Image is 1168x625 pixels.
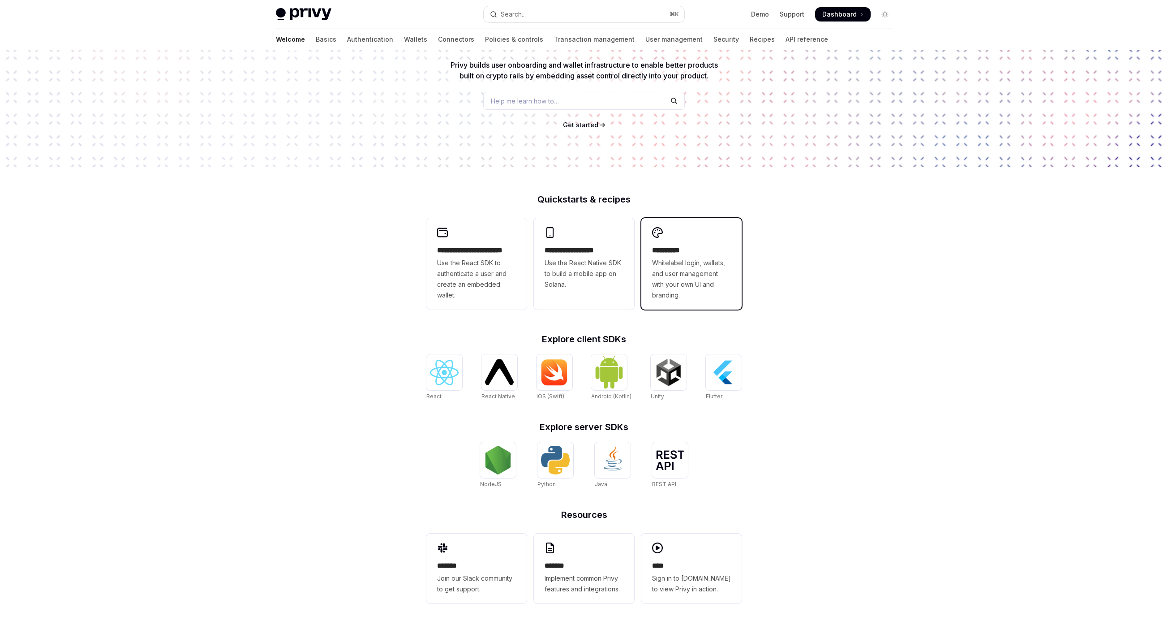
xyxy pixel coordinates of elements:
[651,354,687,401] a: UnityUnity
[534,218,634,310] a: **** **** **** ***Use the React Native SDK to build a mobile app on Solana.
[537,481,556,487] span: Python
[451,60,718,80] span: Privy builds user onboarding and wallet infrastructure to enable better products built on crypto ...
[545,573,623,595] span: Implement common Privy features and integrations.
[591,354,631,401] a: Android (Kotlin)Android (Kotlin)
[815,7,871,22] a: Dashboard
[347,29,393,50] a: Authentication
[276,29,305,50] a: Welcome
[822,10,857,19] span: Dashboard
[426,510,742,519] h2: Resources
[652,258,731,301] span: Whitelabel login, wallets, and user management with your own UI and branding.
[670,11,679,18] span: ⌘ K
[501,9,526,20] div: Search...
[595,355,623,389] img: Android (Kotlin)
[591,393,631,400] span: Android (Kotlin)
[652,442,688,489] a: REST APIREST API
[786,29,828,50] a: API reference
[652,573,731,595] span: Sign in to [DOMAIN_NAME] to view Privy in action.
[316,29,336,50] a: Basics
[426,393,442,400] span: React
[537,354,572,401] a: iOS (Swift)iOS (Swift)
[537,442,573,489] a: PythonPython
[878,7,892,22] button: Toggle dark mode
[484,446,512,474] img: NodeJS
[706,393,722,400] span: Flutter
[554,29,635,50] a: Transaction management
[654,358,683,387] img: Unity
[780,10,804,19] a: Support
[751,10,769,19] a: Demo
[656,450,684,470] img: REST API
[491,96,559,106] span: Help me learn how to…
[750,29,775,50] a: Recipes
[713,29,739,50] a: Security
[480,442,516,489] a: NodeJSNodeJS
[484,6,684,22] button: Open search
[598,446,627,474] img: Java
[641,534,742,603] a: ****Sign in to [DOMAIN_NAME] to view Privy in action.
[651,393,664,400] span: Unity
[541,446,570,474] img: Python
[641,218,742,310] a: **** *****Whitelabel login, wallets, and user management with your own UI and branding.
[426,195,742,204] h2: Quickstarts & recipes
[437,573,516,595] span: Join our Slack community to get support.
[485,359,514,385] img: React Native
[480,481,502,487] span: NodeJS
[404,29,427,50] a: Wallets
[540,359,569,386] img: iOS (Swift)
[563,121,598,129] span: Get started
[563,121,598,129] a: Get started
[645,29,703,50] a: User management
[426,534,527,603] a: **** **Join our Slack community to get support.
[276,8,331,21] img: light logo
[595,481,607,487] span: Java
[438,29,474,50] a: Connectors
[426,354,462,401] a: ReactReact
[430,360,459,385] img: React
[481,354,517,401] a: React NativeReact Native
[426,335,742,344] h2: Explore client SDKs
[534,534,634,603] a: **** **Implement common Privy features and integrations.
[709,358,738,387] img: Flutter
[437,258,516,301] span: Use the React SDK to authenticate a user and create an embedded wallet.
[426,422,742,431] h2: Explore server SDKs
[595,442,631,489] a: JavaJava
[545,258,623,290] span: Use the React Native SDK to build a mobile app on Solana.
[485,29,543,50] a: Policies & controls
[481,393,515,400] span: React Native
[652,481,676,487] span: REST API
[537,393,564,400] span: iOS (Swift)
[706,354,742,401] a: FlutterFlutter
